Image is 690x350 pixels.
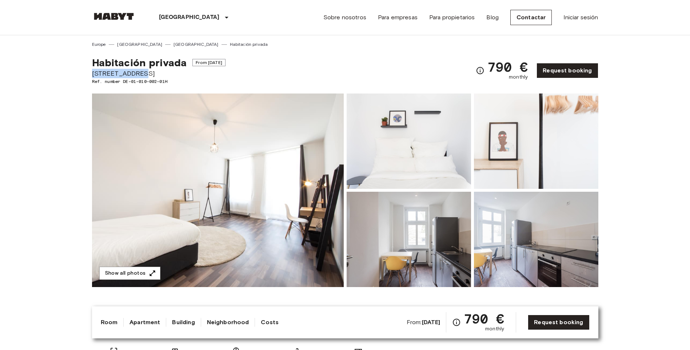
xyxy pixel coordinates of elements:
[378,13,418,22] a: Para empresas
[347,94,471,189] img: Picture of unit DE-01-010-002-01H
[207,318,249,327] a: Neighborhood
[464,312,504,325] span: 790 €
[422,319,440,326] b: [DATE]
[92,41,106,48] a: Europe
[323,13,366,22] a: Sobre nosotros
[159,13,220,22] p: [GEOGRAPHIC_DATA]
[563,13,598,22] a: Iniciar sesión
[92,56,187,69] span: Habitación privada
[92,69,226,78] span: [STREET_ADDRESS]
[537,63,598,78] a: Request booking
[92,94,344,287] img: Marketing picture of unit DE-01-010-002-01H
[101,318,118,327] a: Room
[485,325,504,333] span: monthly
[509,73,528,81] span: monthly
[407,318,440,326] span: From:
[486,13,499,22] a: Blog
[487,60,528,73] span: 790 €
[172,318,195,327] a: Building
[510,10,552,25] a: Contactar
[117,41,162,48] a: [GEOGRAPHIC_DATA]
[474,94,598,189] img: Picture of unit DE-01-010-002-01H
[92,13,136,20] img: Habyt
[528,315,589,330] a: Request booking
[230,41,268,48] a: Habitación privada
[174,41,219,48] a: [GEOGRAPHIC_DATA]
[476,66,484,75] svg: Check cost overview for full price breakdown. Please note that discounts apply to new joiners onl...
[429,13,475,22] a: Para propietarios
[129,318,160,327] a: Apartment
[347,192,471,287] img: Picture of unit DE-01-010-002-01H
[99,267,160,280] button: Show all photos
[452,318,461,327] svg: Check cost overview for full price breakdown. Please note that discounts apply to new joiners onl...
[92,305,598,315] span: About the room
[261,318,279,327] a: Costs
[92,78,226,85] span: Ref. number DE-01-010-002-01H
[192,59,226,66] span: From [DATE]
[474,192,598,287] img: Picture of unit DE-01-010-002-01H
